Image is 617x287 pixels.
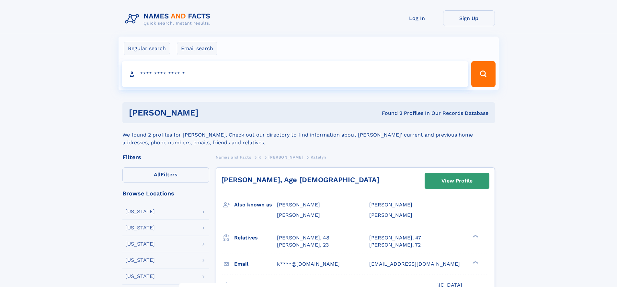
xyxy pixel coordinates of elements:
a: View Profile [425,173,489,189]
a: Names and Facts [216,153,251,161]
span: [PERSON_NAME] [369,202,412,208]
span: [PERSON_NAME] [277,212,320,218]
label: Filters [122,167,209,183]
span: [PERSON_NAME] [277,202,320,208]
img: Logo Names and Facts [122,10,216,28]
span: K [258,155,261,160]
div: ❯ [471,234,479,238]
span: [PERSON_NAME] [369,212,412,218]
span: All [154,171,161,178]
a: K [258,153,261,161]
a: [PERSON_NAME], 47 [369,234,421,241]
a: [PERSON_NAME], 48 [277,234,329,241]
div: ❯ [471,260,479,264]
div: [US_STATE] [125,241,155,247]
h3: Relatives [234,232,277,243]
div: Found 2 Profiles In Our Records Database [290,110,488,117]
span: [EMAIL_ADDRESS][DOMAIN_NAME] [369,261,460,267]
div: [US_STATE] [125,274,155,279]
div: [US_STATE] [125,225,155,230]
div: [US_STATE] [125,258,155,263]
button: Search Button [471,61,495,87]
a: [PERSON_NAME], 23 [277,241,329,248]
a: Sign Up [443,10,495,26]
a: Log In [391,10,443,26]
h1: [PERSON_NAME] [129,109,290,117]
div: View Profile [441,173,473,188]
a: [PERSON_NAME] [269,153,303,161]
span: [PERSON_NAME] [269,155,303,160]
h3: Email [234,259,277,270]
label: Regular search [124,42,170,55]
div: [US_STATE] [125,209,155,214]
span: Katelyn [311,155,326,160]
h3: Also known as [234,199,277,210]
div: Browse Locations [122,191,209,196]
a: [PERSON_NAME], Age [DEMOGRAPHIC_DATA] [221,176,379,184]
label: Email search [177,42,217,55]
a: [PERSON_NAME], 72 [369,241,421,248]
input: search input [122,61,469,87]
div: We found 2 profiles for [PERSON_NAME]. Check out our directory to find information about [PERSON_... [122,123,495,147]
div: Filters [122,154,209,160]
